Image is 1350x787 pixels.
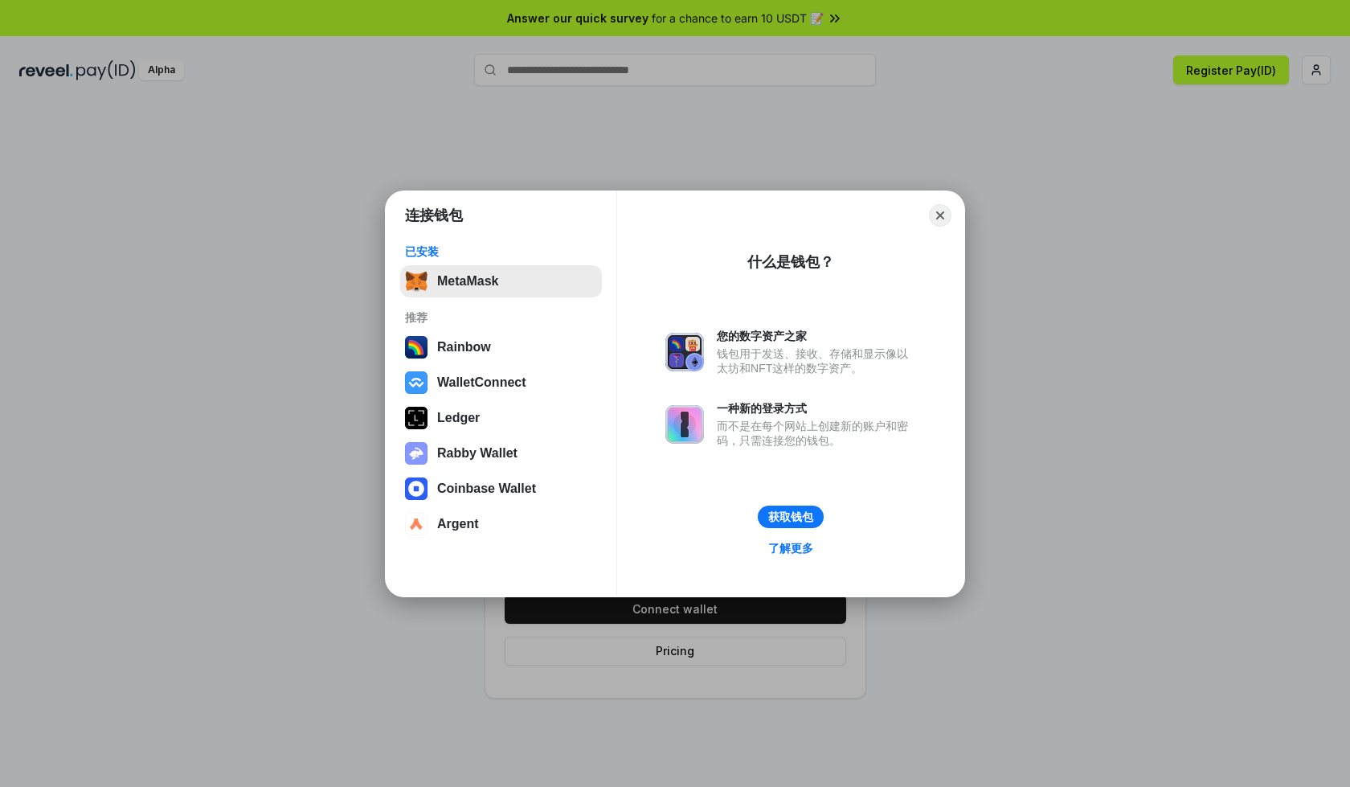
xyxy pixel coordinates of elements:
[717,419,916,448] div: 而不是在每个网站上创建新的账户和密码，只需连接您的钱包。
[405,478,427,500] img: svg+xml,%3Csvg%20width%3D%2228%22%20height%3D%2228%22%20viewBox%3D%220%200%2028%2028%22%20fill%3D...
[405,206,463,225] h1: 连接钱包
[437,274,498,289] div: MetaMask
[400,473,602,505] button: Coinbase Wallet
[405,310,597,325] div: 推荐
[405,270,427,293] img: svg+xml,%3Csvg%20fill%3D%22none%22%20height%3D%2233%22%20viewBox%3D%220%200%2035%2033%22%20width%...
[405,513,427,535] img: svg+xml,%3Csvg%20width%3D%2228%22%20height%3D%2228%22%20viewBox%3D%220%200%2028%2028%22%20fill%3D...
[405,407,427,429] img: svg+xml,%3Csvg%20xmlns%3D%22http%3A%2F%2Fwww.w3.org%2F2000%2Fsvg%22%20width%3D%2228%22%20height%3...
[717,346,916,375] div: 钱包用于发送、接收、存储和显示像以太坊和NFT这样的数字资产。
[437,375,526,390] div: WalletConnect
[717,401,916,416] div: 一种新的登录方式
[405,442,427,465] img: svg+xml,%3Csvg%20xmlns%3D%22http%3A%2F%2Fwww.w3.org%2F2000%2Fsvg%22%20fill%3D%22none%22%20viewBox...
[400,367,602,399] button: WalletConnect
[758,506,824,528] button: 获取钱包
[437,411,480,425] div: Ledger
[665,405,704,444] img: svg+xml,%3Csvg%20xmlns%3D%22http%3A%2F%2Fwww.w3.org%2F2000%2Fsvg%22%20fill%3D%22none%22%20viewBox...
[405,336,427,359] img: svg+xml,%3Csvg%20width%3D%22120%22%20height%3D%22120%22%20viewBox%3D%220%200%20120%20120%22%20fil...
[400,402,602,434] button: Ledger
[437,482,536,496] div: Coinbase Wallet
[717,329,916,343] div: 您的数字资产之家
[400,265,602,297] button: MetaMask
[665,333,704,371] img: svg+xml,%3Csvg%20xmlns%3D%22http%3A%2F%2Fwww.w3.org%2F2000%2Fsvg%22%20fill%3D%22none%22%20viewBox...
[759,538,823,559] a: 了解更多
[400,508,602,540] button: Argent
[400,437,602,469] button: Rabby Wallet
[437,340,491,355] div: Rainbow
[400,331,602,363] button: Rainbow
[437,446,517,461] div: Rabby Wallet
[405,371,427,394] img: svg+xml,%3Csvg%20width%3D%2228%22%20height%3D%2228%22%20viewBox%3D%220%200%2028%2028%22%20fill%3D...
[437,517,479,531] div: Argent
[747,252,834,272] div: 什么是钱包？
[929,204,951,227] button: Close
[768,541,813,555] div: 了解更多
[768,510,813,524] div: 获取钱包
[405,244,597,259] div: 已安装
